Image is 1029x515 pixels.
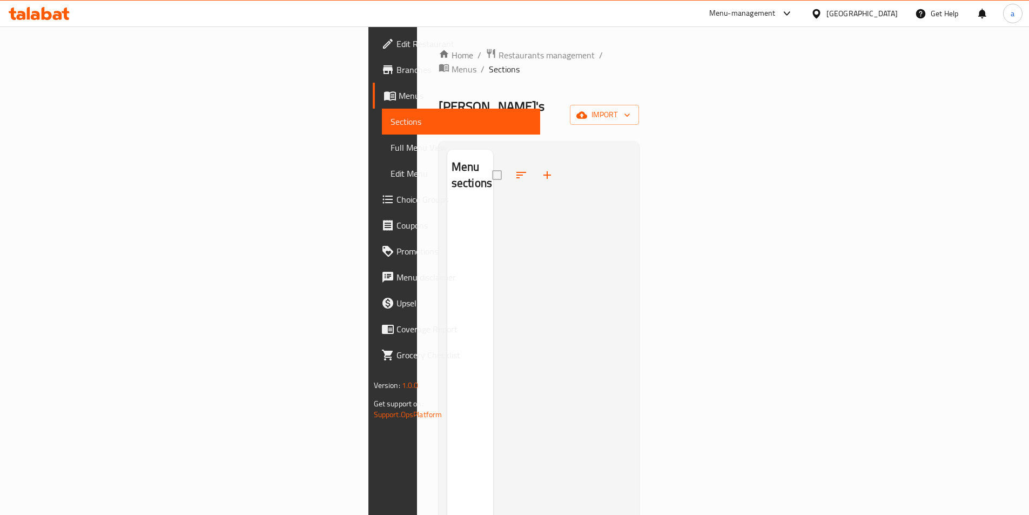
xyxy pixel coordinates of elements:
[374,407,442,422] a: Support.OpsPlatform
[373,238,540,264] a: Promotions
[382,135,540,160] a: Full Menu View
[396,323,532,336] span: Coverage Report
[373,186,540,212] a: Choice Groups
[399,89,532,102] span: Menus
[374,397,423,411] span: Get support on:
[579,108,630,122] span: import
[396,219,532,232] span: Coupons
[396,271,532,284] span: Menu disclaimer
[373,342,540,368] a: Grocery Checklist
[373,83,540,109] a: Menus
[382,109,540,135] a: Sections
[374,378,400,392] span: Version:
[373,264,540,290] a: Menu disclaimer
[499,49,595,62] span: Restaurants management
[396,193,532,206] span: Choice Groups
[486,48,595,62] a: Restaurants management
[396,63,532,76] span: Branches
[534,162,560,188] button: Add section
[396,349,532,362] span: Grocery Checklist
[391,141,532,154] span: Full Menu View
[391,167,532,180] span: Edit Menu
[396,245,532,258] span: Promotions
[396,37,532,50] span: Edit Restaurant
[373,31,540,57] a: Edit Restaurant
[373,57,540,83] a: Branches
[373,212,540,238] a: Coupons
[1011,8,1014,19] span: a
[826,8,898,19] div: [GEOGRAPHIC_DATA]
[402,378,419,392] span: 1.0.0
[391,115,532,128] span: Sections
[599,49,603,62] li: /
[396,297,532,310] span: Upsell
[570,105,639,125] button: import
[373,290,540,316] a: Upsell
[373,316,540,342] a: Coverage Report
[709,7,776,20] div: Menu-management
[447,201,493,210] nav: Menu sections
[382,160,540,186] a: Edit Menu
